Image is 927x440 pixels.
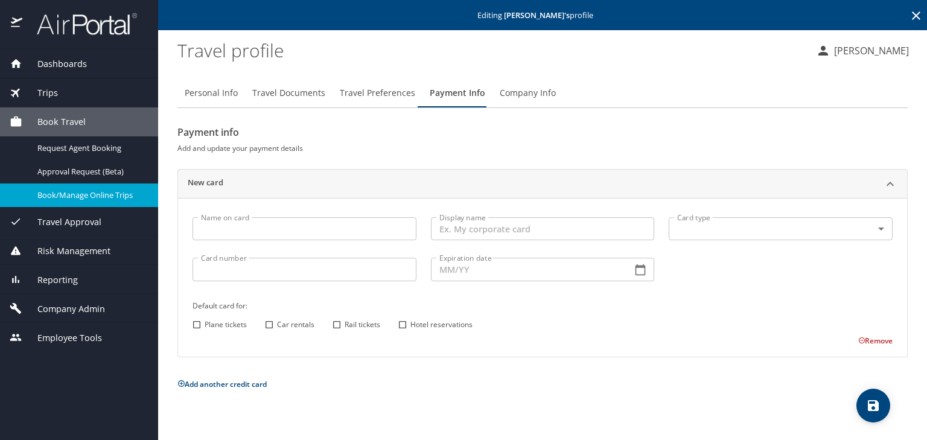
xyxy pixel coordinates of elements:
[22,302,105,316] span: Company Admin
[22,86,58,100] span: Trips
[277,319,314,330] span: Car rentals
[22,215,101,229] span: Travel Approval
[177,123,908,142] h2: Payment info
[22,273,78,287] span: Reporting
[345,319,380,330] span: Rail tickets
[22,331,102,345] span: Employee Tools
[24,12,137,36] img: airportal-logo.png
[37,190,144,201] span: Book/Manage Online Trips
[340,86,415,101] span: Travel Preferences
[430,86,485,101] span: Payment Info
[193,299,893,312] h6: Default card for:
[500,86,556,101] span: Company Info
[37,142,144,154] span: Request Agent Booking
[177,78,908,107] div: Profile
[188,177,223,191] h2: New card
[185,86,238,101] span: Personal Info
[37,166,144,177] span: Approval Request (Beta)
[431,217,655,240] input: Ex. My corporate card
[22,115,86,129] span: Book Travel
[162,11,923,19] p: Editing profile
[22,57,87,71] span: Dashboards
[205,319,247,330] span: Plane tickets
[177,379,267,389] button: Add another credit card
[11,12,24,36] img: icon-airportal.png
[178,170,907,199] div: New card
[431,258,623,281] input: MM/YY
[410,319,473,330] span: Hotel reservations
[178,198,907,356] div: New card
[830,43,909,58] p: [PERSON_NAME]
[22,244,110,258] span: Risk Management
[858,336,893,346] button: Remove
[504,10,570,21] strong: [PERSON_NAME] 's
[856,389,890,422] button: save
[669,217,893,240] div: ​
[252,86,325,101] span: Travel Documents
[177,142,908,155] h6: Add and update your payment details
[177,31,806,69] h1: Travel profile
[811,40,914,62] button: [PERSON_NAME]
